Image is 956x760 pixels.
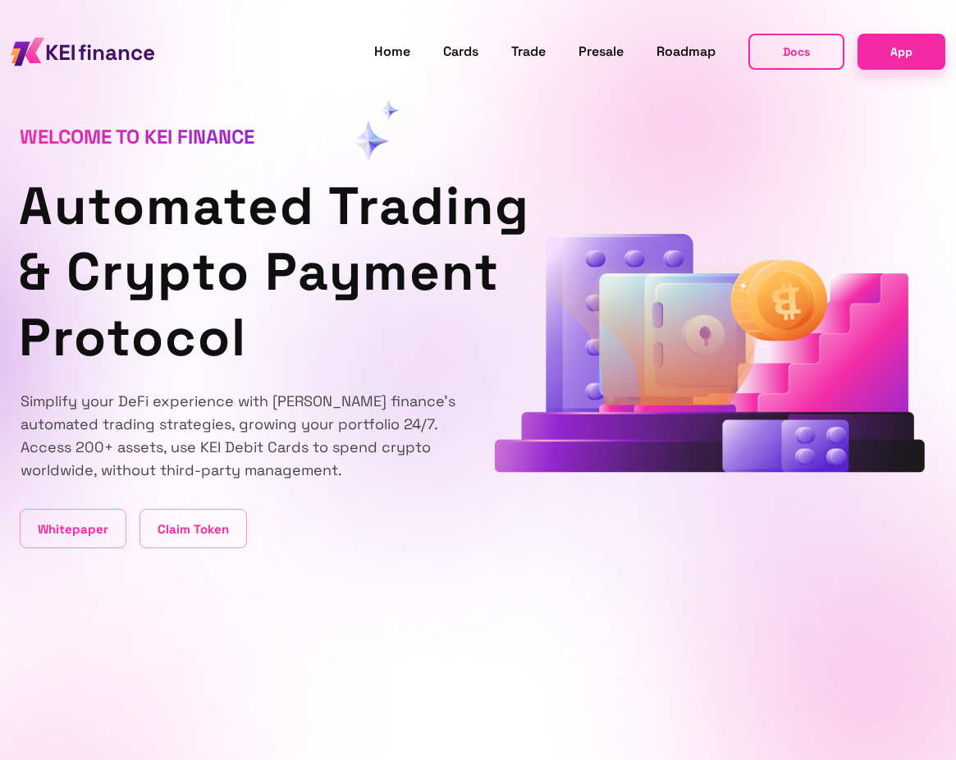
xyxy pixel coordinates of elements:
span: Welcome to KEI finance [20,124,254,149]
img: KEI finance [11,33,154,71]
a: Home [374,41,410,62]
h1: Automated Trading & Crypto Payment Protocol [19,173,478,370]
a: App [858,34,945,69]
button: Docs [748,34,844,70]
div: animation [495,234,925,478]
a: Roadmap [656,41,716,62]
a: Presale [579,41,624,62]
p: Simplify your DeFi experience with [PERSON_NAME] finance's automated trading strategies, growing ... [21,390,479,482]
a: Trade [511,41,546,62]
a: Claim Token [140,509,247,548]
a: Cards [443,41,478,62]
a: Whitepaper [20,509,126,548]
